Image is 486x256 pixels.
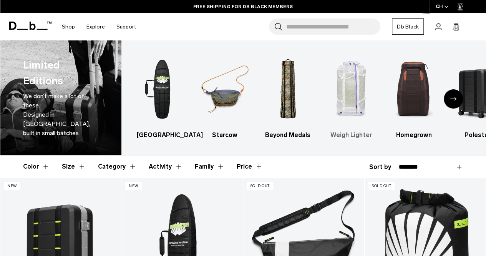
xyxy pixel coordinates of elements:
[263,52,313,127] img: Db
[195,156,224,178] button: Toggle Filter
[237,156,263,178] button: Toggle Price
[23,156,50,178] button: Toggle Filter
[200,52,249,140] li: 2 / 6
[137,131,186,140] h3: [GEOGRAPHIC_DATA]
[263,52,313,140] a: Db Beyond Medals
[326,52,376,140] li: 4 / 6
[200,131,249,140] h3: Starcow
[326,131,376,140] h3: Weigh Lighter
[56,13,142,40] nav: Main Navigation
[368,182,395,190] p: Sold Out
[263,52,313,140] li: 3 / 6
[389,52,439,127] img: Db
[62,13,75,40] a: Shop
[200,52,249,127] img: Db
[23,57,96,89] h1: Limited Editions
[137,52,186,127] img: Db
[389,52,439,140] li: 5 / 6
[149,156,182,178] button: Toggle Filter
[392,18,424,35] a: Db Black
[23,92,98,138] p: We don’t make a lot of these. Designed in [GEOGRAPHIC_DATA], built in small batches.
[389,52,439,140] a: Db Homegrown
[326,52,376,140] a: Db Weigh Lighter
[263,131,313,140] h3: Beyond Medals
[98,156,136,178] button: Toggle Filter
[389,131,439,140] h3: Homegrown
[86,13,105,40] a: Explore
[193,3,293,10] a: FREE SHIPPING FOR DB BLACK MEMBERS
[137,52,186,140] a: Db [GEOGRAPHIC_DATA]
[62,156,86,178] button: Toggle Filter
[444,89,463,109] div: Next slide
[326,52,376,127] img: Db
[200,52,249,140] a: Db Starcow
[125,182,142,190] p: New
[247,182,273,190] p: Sold Out
[137,52,186,140] li: 1 / 6
[4,182,20,190] p: New
[116,13,136,40] a: Support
